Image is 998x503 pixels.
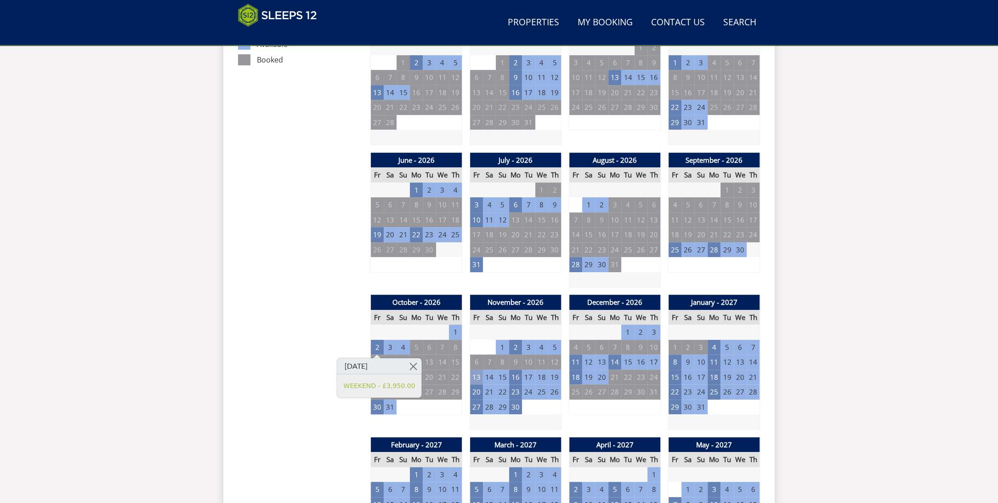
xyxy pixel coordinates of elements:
[449,167,462,183] th: Th
[522,242,535,257] td: 28
[734,197,747,212] td: 9
[548,310,561,325] th: Th
[343,381,415,390] a: WEEKEND - £3,950.00
[449,100,462,115] td: 26
[595,167,608,183] th: Su
[509,310,522,325] th: Mo
[569,55,582,70] td: 3
[694,242,707,257] td: 27
[734,227,747,242] td: 23
[608,55,621,70] td: 6
[483,212,496,228] td: 11
[694,167,707,183] th: Su
[647,227,660,242] td: 20
[569,167,582,183] th: Fr
[582,70,595,85] td: 11
[647,197,660,212] td: 6
[747,212,760,228] td: 17
[384,167,397,183] th: Sa
[470,115,483,130] td: 27
[621,85,634,100] td: 21
[371,242,384,257] td: 26
[681,167,694,183] th: Sa
[708,55,720,70] td: 4
[747,55,760,70] td: 7
[720,70,733,85] td: 12
[747,85,760,100] td: 21
[509,55,522,70] td: 2
[635,40,647,55] td: 1
[608,70,621,85] td: 13
[436,197,449,212] td: 10
[470,197,483,212] td: 3
[496,167,509,183] th: Su
[483,85,496,100] td: 14
[694,197,707,212] td: 6
[548,242,561,257] td: 30
[595,70,608,85] td: 12
[720,12,760,33] a: Search
[669,100,681,115] td: 22
[233,32,330,40] iframe: Customer reviews powered by Trustpilot
[449,197,462,212] td: 11
[621,227,634,242] td: 18
[496,70,509,85] td: 8
[496,85,509,100] td: 15
[423,242,436,257] td: 30
[608,227,621,242] td: 17
[535,70,548,85] td: 11
[384,197,397,212] td: 6
[595,242,608,257] td: 23
[509,85,522,100] td: 16
[397,55,409,70] td: 1
[449,183,462,198] td: 4
[635,227,647,242] td: 19
[483,70,496,85] td: 7
[681,85,694,100] td: 16
[371,310,384,325] th: Fr
[522,197,535,212] td: 7
[397,85,409,100] td: 15
[595,227,608,242] td: 16
[720,100,733,115] td: 26
[470,153,561,168] th: July - 2026
[747,197,760,212] td: 10
[548,212,561,228] td: 16
[522,100,535,115] td: 24
[384,70,397,85] td: 7
[608,197,621,212] td: 3
[548,55,561,70] td: 5
[694,115,707,130] td: 31
[681,212,694,228] td: 12
[449,70,462,85] td: 12
[496,55,509,70] td: 1
[734,55,747,70] td: 6
[535,85,548,100] td: 18
[621,100,634,115] td: 28
[410,70,423,85] td: 9
[582,212,595,228] td: 8
[734,212,747,228] td: 16
[470,310,483,325] th: Fr
[734,100,747,115] td: 27
[708,100,720,115] td: 25
[504,12,563,33] a: Properties
[483,227,496,242] td: 18
[569,212,582,228] td: 7
[681,197,694,212] td: 5
[509,167,522,183] th: Mo
[423,85,436,100] td: 17
[410,100,423,115] td: 23
[681,115,694,130] td: 30
[582,100,595,115] td: 25
[509,197,522,212] td: 6
[669,227,681,242] td: 18
[397,227,409,242] td: 21
[423,227,436,242] td: 23
[595,55,608,70] td: 5
[608,242,621,257] td: 24
[496,212,509,228] td: 12
[410,197,423,212] td: 8
[734,183,747,198] td: 2
[582,197,595,212] td: 1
